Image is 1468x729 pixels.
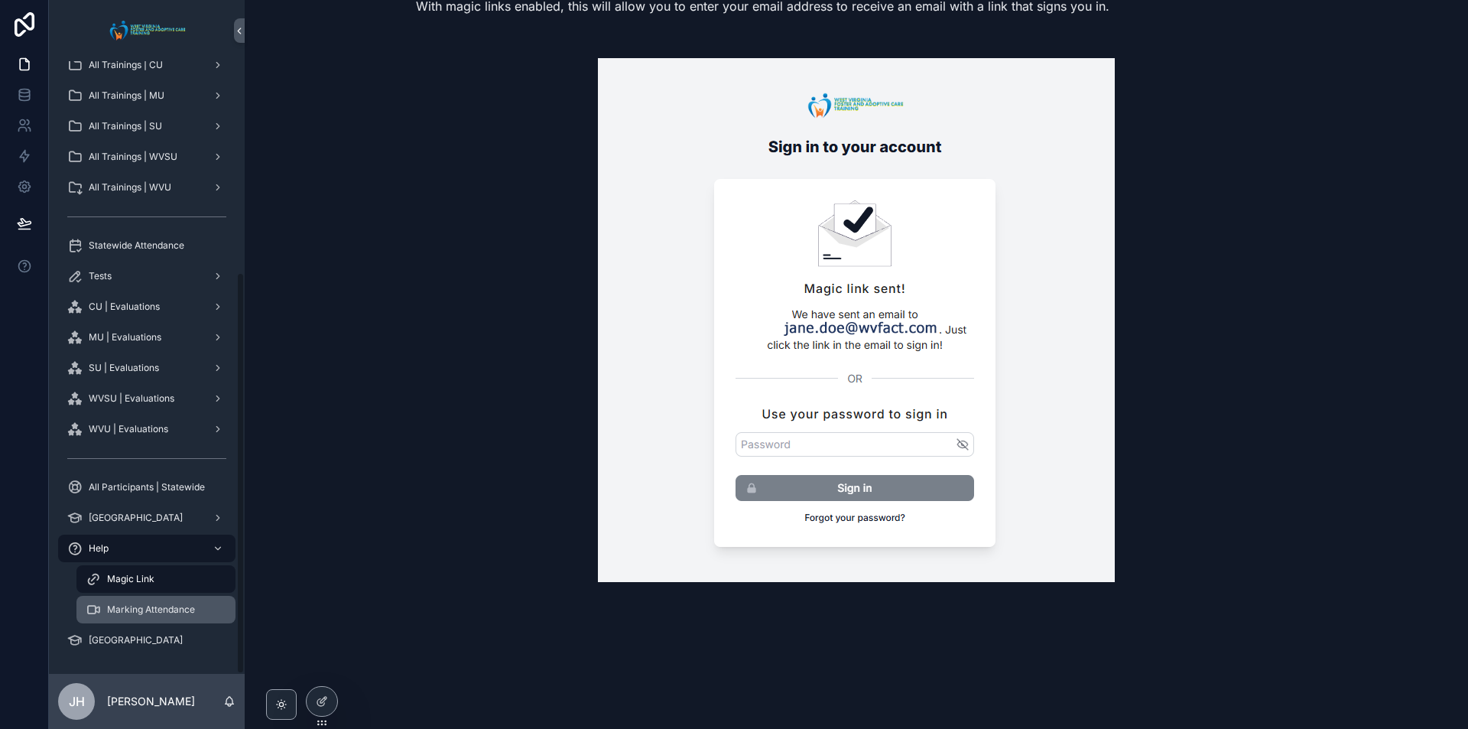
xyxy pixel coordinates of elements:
span: JH [69,692,85,711]
a: Magic Link [76,565,235,593]
span: Help [89,542,109,555]
span: MU | Evaluations [89,331,161,343]
span: Magic Link [107,573,154,585]
span: All Trainings | MU [89,89,164,102]
a: CU | Evaluations [58,293,235,321]
a: All Trainings | MU [58,82,235,109]
span: All Trainings | WVSU [89,151,177,163]
span: All Trainings | WVU [89,181,171,194]
a: MU | Evaluations [58,324,235,351]
a: Help [58,535,235,562]
span: SU | Evaluations [89,362,159,374]
a: Statewide Attendance [58,232,235,259]
span: All Trainings | SU [89,120,162,132]
span: WVU | Evaluations [89,423,168,435]
a: [GEOGRAPHIC_DATA] [58,504,235,532]
span: Marking Attendance [107,604,195,616]
a: WVSU | Evaluations [58,385,235,412]
div: scrollable content [49,61,245,674]
span: All Trainings | CU [89,59,163,71]
a: All Participants | Statewide [58,474,235,501]
a: All Trainings | CU [58,51,235,79]
a: All Trainings | SU [58,112,235,140]
span: Tests [89,270,112,282]
span: Statewide Attendance [89,239,184,252]
a: SU | Evaluations [58,354,235,382]
a: Marking Attendance [76,596,235,623]
span: WVSU | Evaluations [89,392,174,405]
a: Tests [58,262,235,290]
span: All Participants | Statewide [89,481,205,493]
a: All Trainings | WVU [58,174,235,201]
span: CU | Evaluations [89,301,160,313]
a: WVU | Evaluations [58,415,235,443]
img: App logo [106,18,189,43]
img: 28164-MagicLink.PNG [598,58,1115,582]
span: [GEOGRAPHIC_DATA] [89,512,183,524]
span: [GEOGRAPHIC_DATA] [89,634,183,646]
p: [PERSON_NAME] [107,694,195,709]
a: All Trainings | WVSU [58,143,235,171]
a: [GEOGRAPHIC_DATA] [58,626,235,654]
